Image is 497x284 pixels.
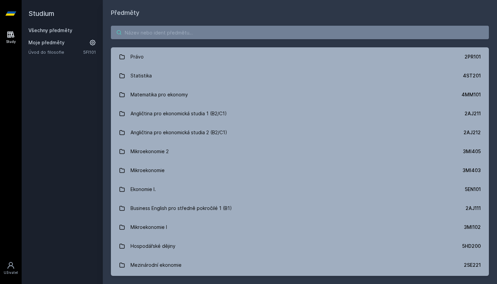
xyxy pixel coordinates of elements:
a: Všechny předměty [28,27,72,33]
h1: Předměty [111,8,489,18]
div: 4MM101 [461,91,481,98]
div: 2AJ211 [465,110,481,117]
a: Mikroekonomie 3MI403 [111,161,489,180]
div: Study [6,39,16,44]
a: Mikroekonomie 2 3MI405 [111,142,489,161]
a: Právo 2PR101 [111,47,489,66]
div: Angličtina pro ekonomická studia 2 (B2/C1) [131,126,227,139]
div: 2SE221 [464,262,481,268]
div: 2PR101 [465,53,481,60]
a: Matematika pro ekonomy 4MM101 [111,85,489,104]
div: 3MI102 [464,224,481,231]
a: Uživatel [1,258,20,279]
a: Angličtina pro ekonomická studia 2 (B2/C1) 2AJ212 [111,123,489,142]
a: Mezinárodní ekonomie 2SE221 [111,256,489,275]
div: 2AJ111 [466,205,481,212]
div: Angličtina pro ekonomická studia 1 (B2/C1) [131,107,227,120]
div: 5HD200 [462,243,481,250]
div: Statistika [131,69,152,82]
div: Mikroekonomie [131,164,165,177]
div: 2AJ212 [464,129,481,136]
a: Ekonomie I. 5EN101 [111,180,489,199]
div: Mezinárodní ekonomie [131,258,182,272]
div: Uživatel [4,270,18,275]
a: Business English pro středně pokročilé 1 (B1) 2AJ111 [111,199,489,218]
a: Hospodářské dějiny 5HD200 [111,237,489,256]
a: Úvod do filosofie [28,49,83,55]
div: Právo [131,50,144,64]
div: Hospodářské dějiny [131,239,175,253]
a: 5FI101 [83,49,96,55]
div: 3MI403 [463,167,481,174]
input: Název nebo ident předmětu… [111,26,489,39]
div: Ekonomie I. [131,183,156,196]
div: 3MI405 [463,148,481,155]
a: Mikroekonomie I 3MI102 [111,218,489,237]
div: Mikroekonomie 2 [131,145,169,158]
a: Study [1,27,20,48]
div: 4ST201 [463,72,481,79]
div: Matematika pro ekonomy [131,88,188,101]
span: Moje předměty [28,39,65,46]
a: Statistika 4ST201 [111,66,489,85]
div: 5EN101 [465,186,481,193]
a: Angličtina pro ekonomická studia 1 (B2/C1) 2AJ211 [111,104,489,123]
div: Business English pro středně pokročilé 1 (B1) [131,202,232,215]
div: Mikroekonomie I [131,220,167,234]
